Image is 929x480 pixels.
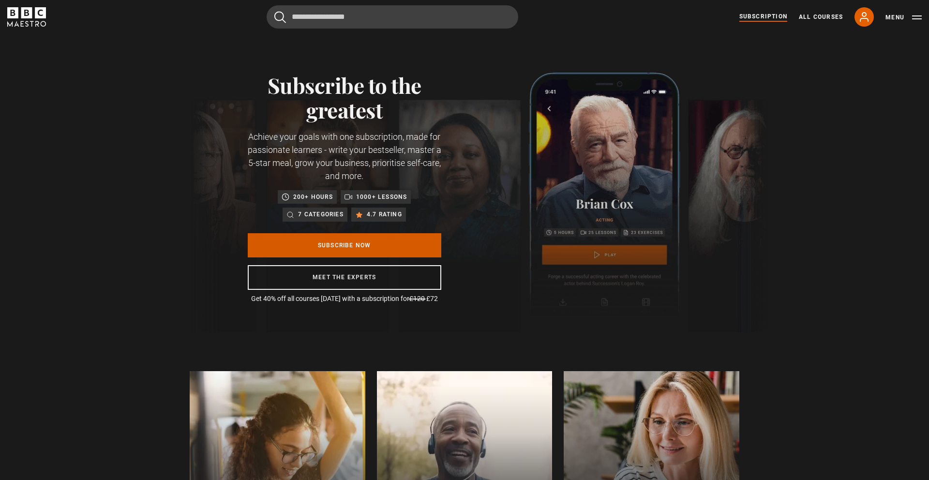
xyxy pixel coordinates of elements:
p: 1000+ lessons [356,192,407,202]
p: Get 40% off all courses [DATE] with a subscription for [248,294,441,304]
button: Submit the search query [274,11,286,23]
a: Meet the experts [248,265,441,290]
p: 4.7 rating [367,210,402,219]
a: All Courses [799,13,843,21]
input: Search [267,5,518,29]
h1: Subscribe to the greatest [248,73,441,122]
button: Toggle navigation [885,13,922,22]
p: Achieve your goals with one subscription, made for passionate learners - write your bestseller, m... [248,130,441,182]
p: 200+ hours [293,192,333,202]
svg: BBC Maestro [7,7,46,27]
p: 7 categories [298,210,343,219]
a: Subscribe Now [248,233,441,257]
span: £120 [409,295,425,302]
a: Subscription [739,12,787,22]
span: £72 [426,295,438,302]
